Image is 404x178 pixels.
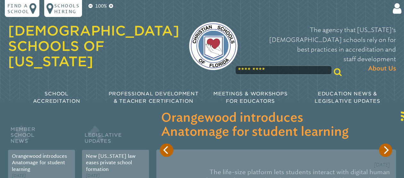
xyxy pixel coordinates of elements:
[161,111,391,139] h3: Orangewood introduces Anatomage for student learning
[12,153,67,172] a: Orangewood introduces Anatomage for student learning
[8,125,75,150] h2: Member School News
[82,125,149,150] h2: Legislative Updates
[33,91,80,104] span: School Accreditation
[213,91,287,104] span: Meetings & Workshops for Educators
[247,25,396,74] p: The agency that [US_STATE]’s [DEMOGRAPHIC_DATA] schools rely on for best practices in accreditati...
[189,22,237,70] img: csf-logo-web-colors.png
[8,23,179,69] a: [DEMOGRAPHIC_DATA] Schools of [US_STATE]
[109,91,199,104] span: Professional Development & Teacher Certification
[54,3,80,15] p: Schools Hiring
[7,3,29,15] p: Find a school
[86,153,136,172] a: New [US_STATE] law eases private school formation
[368,64,396,74] span: About Us
[94,3,108,10] p: 100%
[86,173,100,178] span: [DATE]
[160,143,173,157] button: Previous
[374,162,390,168] span: [DATE]
[315,91,380,104] span: Education News & Legislative Updates
[379,143,392,157] button: Next
[12,173,26,178] span: [DATE]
